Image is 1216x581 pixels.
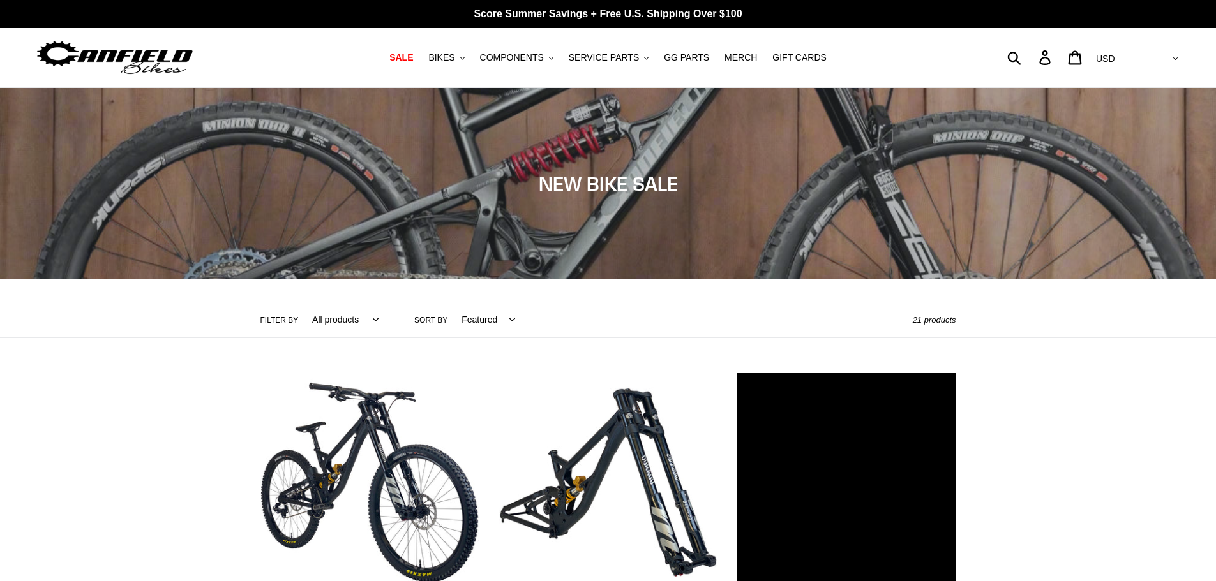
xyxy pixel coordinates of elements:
a: GIFT CARDS [766,49,833,66]
span: BIKES [428,52,454,63]
img: Canfield Bikes [35,38,195,78]
span: SALE [389,52,413,63]
a: GG PARTS [657,49,716,66]
span: 21 products [913,315,956,325]
span: GIFT CARDS [772,52,827,63]
a: MERCH [718,49,763,66]
span: COMPONENTS [480,52,544,63]
button: SERVICE PARTS [562,49,655,66]
a: SALE [383,49,419,66]
input: Search [1014,43,1047,71]
button: BIKES [422,49,470,66]
span: MERCH [724,52,757,63]
label: Filter by [260,314,299,326]
span: GG PARTS [664,52,709,63]
span: SERVICE PARTS [569,52,639,63]
button: COMPONENTS [474,49,560,66]
span: NEW BIKE SALE [539,172,678,195]
label: Sort by [414,314,447,326]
